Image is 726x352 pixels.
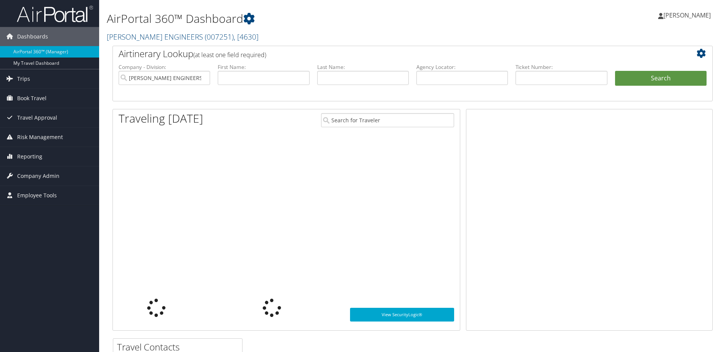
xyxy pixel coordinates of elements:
span: Risk Management [17,128,63,147]
button: Search [615,71,707,86]
label: Ticket Number: [516,63,607,71]
label: Company - Division: [119,63,210,71]
span: Trips [17,69,30,88]
span: Reporting [17,147,42,166]
span: [PERSON_NAME] [663,11,711,19]
span: Company Admin [17,166,59,186]
h1: Traveling [DATE] [119,110,203,126]
span: ( 007251 ) [205,32,234,42]
span: Employee Tools [17,186,57,205]
span: , [ 4630 ] [234,32,259,42]
span: Book Travel [17,89,47,108]
a: View SecurityLogic® [350,308,454,322]
label: First Name: [218,63,309,71]
input: Search for Traveler [321,113,454,127]
h1: AirPortal 360™ Dashboard [107,11,514,27]
h2: Airtinerary Lookup [119,47,657,60]
span: (at least one field required) [193,51,266,59]
a: [PERSON_NAME] ENGINEERS [107,32,259,42]
label: Last Name: [317,63,409,71]
img: airportal-logo.png [17,5,93,23]
span: Dashboards [17,27,48,46]
a: [PERSON_NAME] [658,4,718,27]
label: Agency Locator: [416,63,508,71]
span: Travel Approval [17,108,57,127]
